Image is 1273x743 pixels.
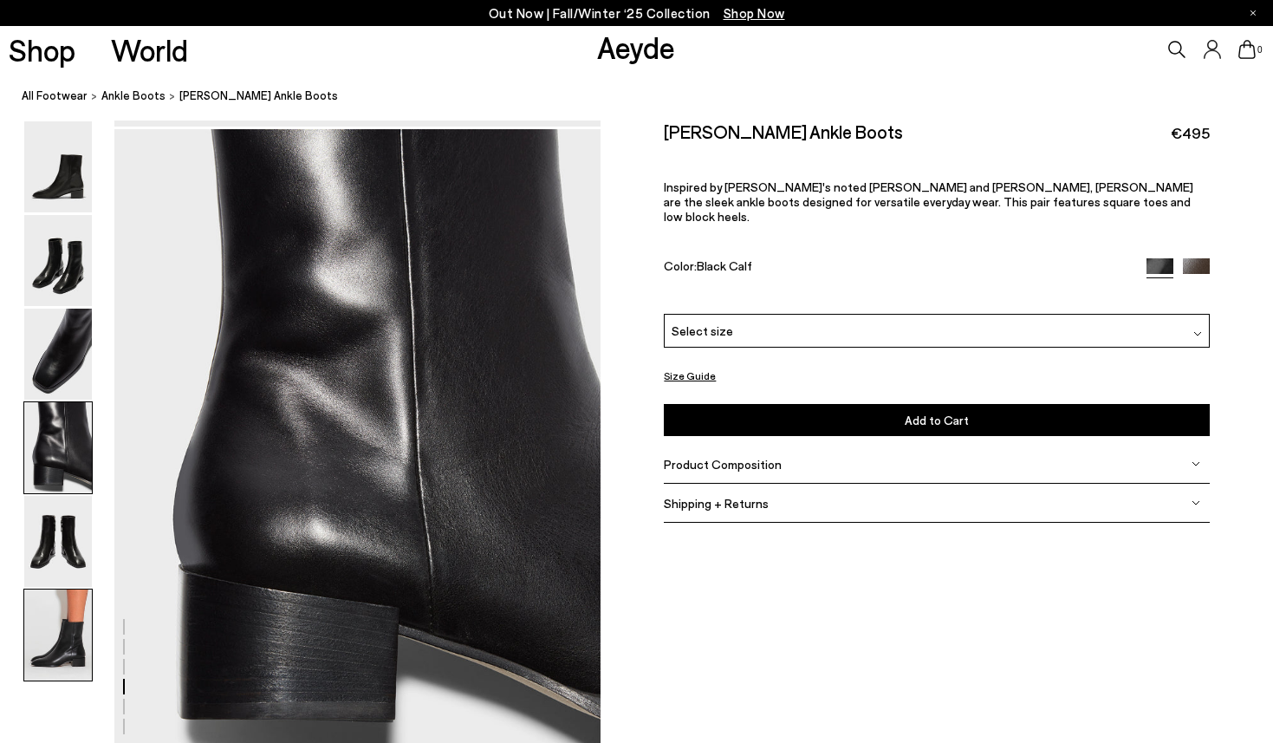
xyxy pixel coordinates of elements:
div: Color: [664,258,1129,278]
span: 0 [1256,45,1264,55]
img: Lee Leather Ankle Boots - Image 2 [24,215,92,306]
span: [PERSON_NAME] Ankle Boots [179,87,338,105]
span: Navigate to /collections/new-in [724,5,785,21]
nav: breadcrumb [22,73,1273,121]
img: Lee Leather Ankle Boots - Image 5 [24,496,92,587]
a: 0 [1238,40,1256,59]
a: World [111,35,188,65]
span: Product Composition [664,457,782,472]
p: Out Now | Fall/Winter ‘25 Collection [489,3,785,24]
span: Black Calf [697,258,752,273]
img: Lee Leather Ankle Boots - Image 1 [24,121,92,212]
img: svg%3E [1193,329,1202,338]
span: €495 [1171,122,1210,144]
span: Add to Cart [905,413,969,427]
button: Add to Cart [664,404,1209,436]
a: Aeyde [597,29,675,65]
img: Lee Leather Ankle Boots - Image 4 [24,402,92,493]
button: Size Guide [664,365,716,387]
img: Lee Leather Ankle Boots - Image 3 [24,309,92,400]
h2: [PERSON_NAME] Ankle Boots [664,121,903,142]
img: Lee Leather Ankle Boots - Image 6 [24,590,92,681]
span: Inspired by [PERSON_NAME]'s noted [PERSON_NAME] and [PERSON_NAME], [PERSON_NAME] are the sleek an... [664,179,1193,224]
span: Shipping + Returns [664,496,769,511]
img: svg%3E [1192,499,1200,507]
img: svg%3E [1192,459,1200,468]
a: Shop [9,35,75,65]
span: Select size [672,322,733,340]
a: All Footwear [22,87,88,105]
span: ankle boots [101,88,166,102]
a: ankle boots [101,87,166,105]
